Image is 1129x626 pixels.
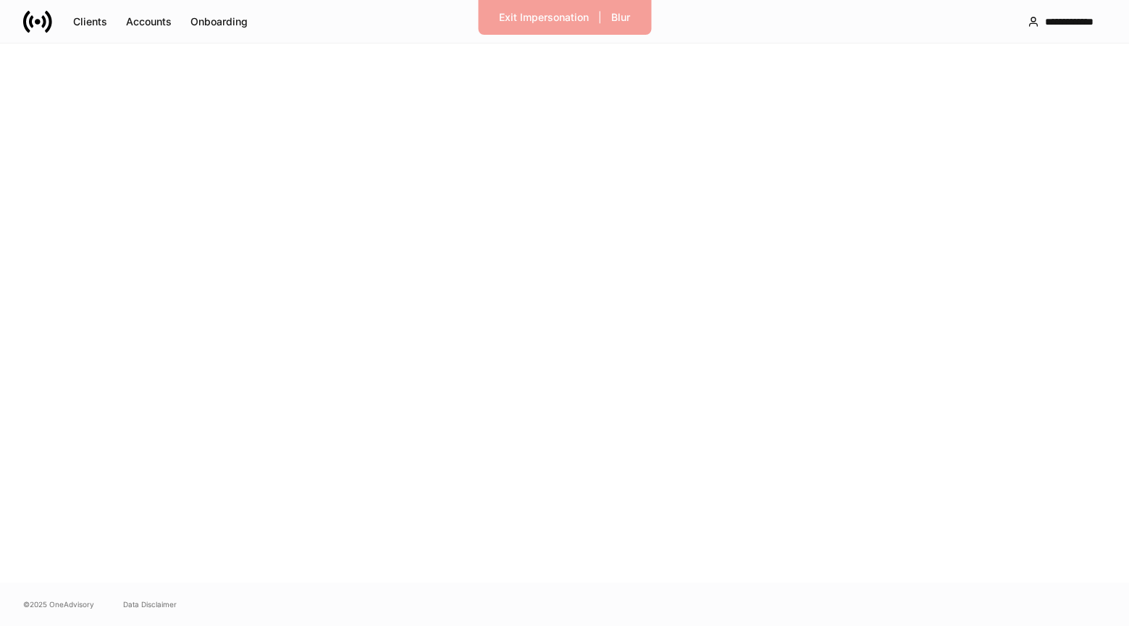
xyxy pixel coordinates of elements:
button: Clients [64,10,117,33]
span: © 2025 OneAdvisory [23,598,94,610]
button: Accounts [117,10,181,33]
button: Exit Impersonation [490,6,598,29]
div: Accounts [126,14,172,29]
div: Exit Impersonation [499,10,589,25]
a: Data Disclaimer [123,598,177,610]
button: Blur [602,6,639,29]
button: Onboarding [181,10,257,33]
div: Blur [611,10,630,25]
div: Clients [73,14,107,29]
div: Onboarding [190,14,248,29]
